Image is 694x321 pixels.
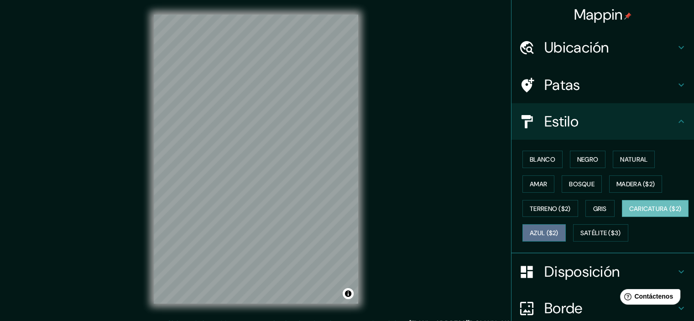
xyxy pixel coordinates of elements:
button: Madera ($2) [609,175,662,193]
div: Patas [511,67,694,103]
button: Activar o desactivar atribución [343,288,354,299]
font: Madera ($2) [616,180,655,188]
button: Negro [570,151,606,168]
button: Caricatura ($2) [622,200,689,217]
button: Bosque [562,175,602,193]
font: Bosque [569,180,595,188]
button: Terreno ($2) [522,200,578,217]
button: Gris [585,200,615,217]
button: Natural [613,151,655,168]
button: Satélite ($3) [573,224,628,242]
div: Ubicación [511,29,694,66]
div: Disposición [511,253,694,290]
font: Ubicación [544,38,609,57]
font: Negro [577,155,599,163]
canvas: Mapa [154,15,358,304]
button: Amar [522,175,554,193]
font: Terreno ($2) [530,205,571,213]
font: Amar [530,180,547,188]
iframe: Lanzador de widgets de ayuda [613,285,684,311]
font: Borde [544,299,583,318]
font: Azul ($2) [530,229,558,237]
font: Disposición [544,262,620,281]
font: Mappin [574,5,623,24]
font: Patas [544,75,580,95]
font: Natural [620,155,647,163]
img: pin-icon.png [624,12,631,20]
font: Blanco [530,155,555,163]
div: Estilo [511,103,694,140]
button: Azul ($2) [522,224,566,242]
button: Blanco [522,151,563,168]
font: Satélite ($3) [580,229,621,237]
font: Caricatura ($2) [629,205,682,213]
font: Estilo [544,112,579,131]
font: Gris [593,205,607,213]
